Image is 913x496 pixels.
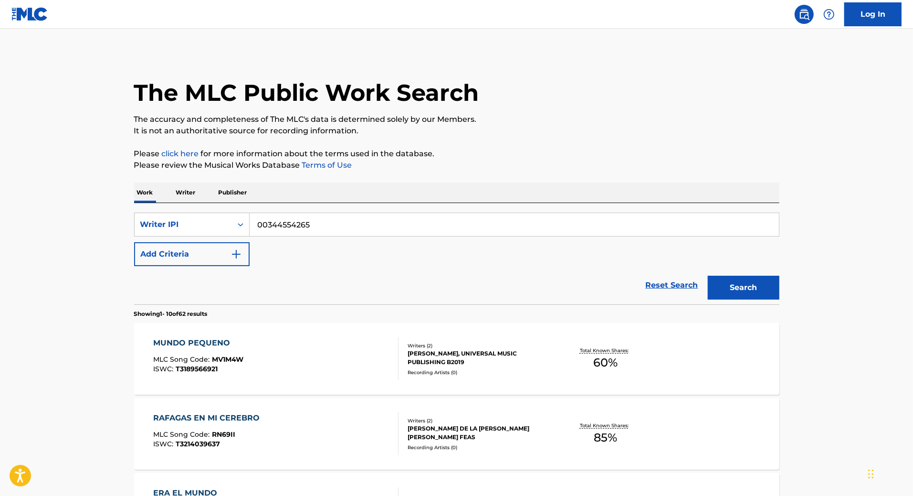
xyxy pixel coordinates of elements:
[162,149,199,158] a: click here
[408,424,552,442] div: [PERSON_NAME] DE LA [PERSON_NAME] [PERSON_NAME] FEAS
[173,183,199,203] p: Writer
[134,213,779,304] form: Search Form
[153,337,243,349] div: MUNDO PEQUENO
[212,430,235,439] span: RN69II
[153,365,176,373] span: ISWC :
[823,9,835,20] img: help
[819,5,839,24] div: Help
[408,369,552,376] div: Recording Artists ( 0 )
[176,440,220,448] span: T3214039637
[140,219,226,230] div: Writer IPI
[134,125,779,137] p: It is not an authoritative source for recording information.
[593,354,618,371] span: 60 %
[134,148,779,160] p: Please for more information about the terms used in the database.
[153,412,264,424] div: RAFAGAS EN MI CEREBRO
[580,422,631,429] p: Total Known Shares:
[708,276,779,300] button: Search
[594,429,617,446] span: 85 %
[865,450,913,496] iframe: Chat Widget
[134,114,779,125] p: The accuracy and completeness of The MLC's data is determined solely by our Members.
[300,161,352,170] a: Terms of Use
[134,160,779,171] p: Please review the Musical Works Database
[844,2,902,26] a: Log In
[153,430,212,439] span: MLC Song Code :
[216,183,250,203] p: Publisher
[134,323,779,395] a: MUNDO PEQUENOMLC Song Code:MV1M4WISWC:T3189566921Writers (2)[PERSON_NAME], UNIVERSAL MUSIC PUBLIS...
[641,275,703,296] a: Reset Search
[408,342,552,349] div: Writers ( 2 )
[231,248,242,260] img: 9d2ae6d4665cec9f34b9.svg
[134,310,208,318] p: Showing 1 - 10 of 62 results
[153,355,212,364] span: MLC Song Code :
[176,365,218,373] span: T3189566921
[408,444,552,451] div: Recording Artists ( 0 )
[868,460,874,488] div: Drag
[134,242,250,266] button: Add Criteria
[580,347,631,354] p: Total Known Shares:
[798,9,810,20] img: search
[212,355,243,364] span: MV1M4W
[408,417,552,424] div: Writers ( 2 )
[134,183,156,203] p: Work
[11,7,48,21] img: MLC Logo
[153,440,176,448] span: ISWC :
[408,349,552,367] div: [PERSON_NAME], UNIVERSAL MUSIC PUBLISHING B2019
[134,78,479,107] h1: The MLC Public Work Search
[134,398,779,470] a: RAFAGAS EN MI CEREBROMLC Song Code:RN69IIISWC:T3214039637Writers (2)[PERSON_NAME] DE LA [PERSON_N...
[795,5,814,24] a: Public Search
